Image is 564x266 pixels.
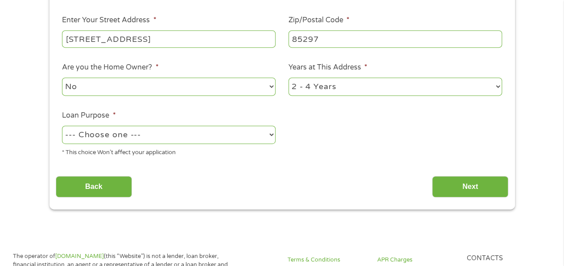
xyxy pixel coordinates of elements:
label: Enter Your Street Address [62,16,156,25]
input: 1 Main Street [62,30,276,47]
label: Are you the Home Owner? [62,63,158,72]
h4: Contacts [467,254,546,263]
input: Back [56,176,132,198]
a: [DOMAIN_NAME] [55,253,104,260]
a: APR Charges [377,256,456,264]
a: Terms & Conditions [288,256,366,264]
label: Loan Purpose [62,111,115,120]
input: Next [432,176,508,198]
label: Zip/Postal Code [288,16,350,25]
div: * This choice Won’t affect your application [62,145,276,157]
label: Years at This Address [288,63,367,72]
